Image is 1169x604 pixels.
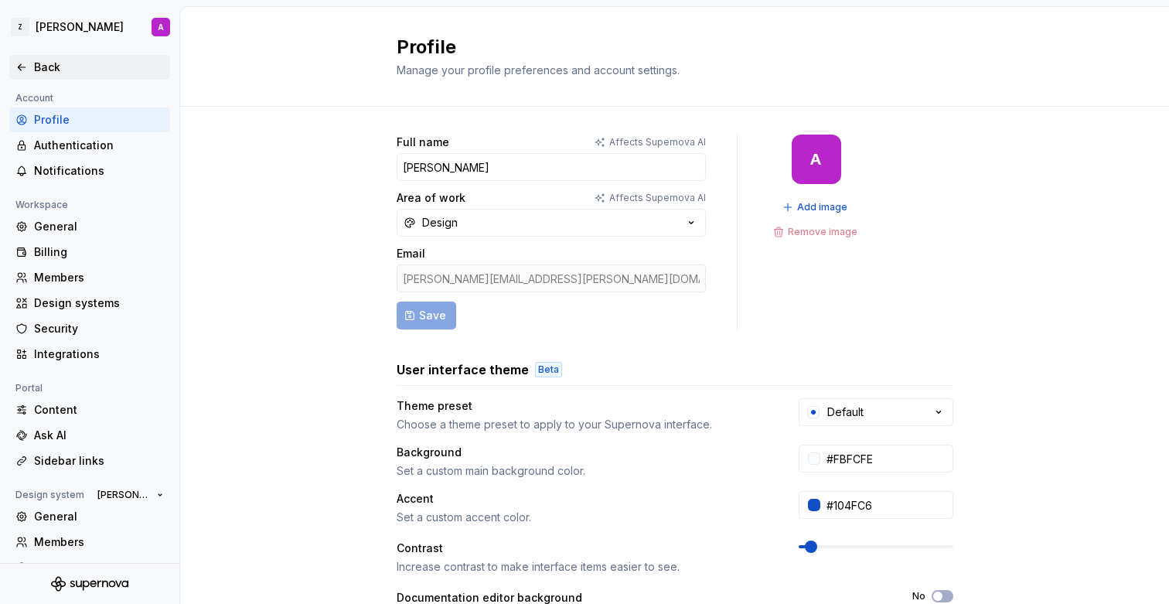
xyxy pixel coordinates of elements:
div: A [810,153,822,166]
a: Members [9,265,170,290]
a: Ask AI [9,423,170,448]
div: Authentication [34,138,164,153]
p: Affects Supernova AI [609,192,706,204]
a: Profile [9,107,170,132]
div: Back [34,60,164,75]
button: Add image [778,196,854,218]
span: Manage your profile preferences and account settings. [397,63,680,77]
p: Affects Supernova AI [609,136,706,148]
div: Workspace [9,196,74,214]
div: Content [34,402,164,418]
div: Z [11,18,29,36]
div: Design system [9,486,90,504]
div: Sidebar links [34,453,164,469]
div: Background [397,445,462,460]
div: Choose a theme preset to apply to your Supernova interface. [397,417,771,432]
h2: Profile [397,35,935,60]
div: General [34,219,164,234]
a: Integrations [9,342,170,367]
label: No [912,590,925,602]
div: Set a custom accent color. [397,510,771,525]
div: Members [34,270,164,285]
div: General [34,509,164,524]
div: Increase contrast to make interface items easier to see. [397,559,771,575]
div: Security [34,321,164,336]
a: Members [9,530,170,555]
a: Security [9,316,170,341]
div: Profile [34,112,164,128]
div: Versions [34,560,164,575]
div: Billing [34,244,164,260]
div: Integrations [34,346,164,362]
label: Area of work [397,190,465,206]
button: Default [799,398,953,426]
a: Authentication [9,133,170,158]
span: [PERSON_NAME] [97,489,151,501]
input: #104FC6 [820,491,953,519]
div: Beta [535,362,562,377]
div: Account [9,89,60,107]
div: Design [422,215,458,230]
div: Portal [9,379,49,398]
div: A [158,21,164,33]
div: [PERSON_NAME] [36,19,124,35]
span: Add image [797,201,847,213]
div: Design systems [34,295,164,311]
button: Z[PERSON_NAME]A [3,10,176,44]
div: Contrast [397,541,443,556]
a: Content [9,398,170,422]
a: Design systems [9,291,170,316]
a: Notifications [9,159,170,183]
a: Sidebar links [9,449,170,473]
svg: Supernova Logo [51,576,128,592]
div: Notifications [34,163,164,179]
h3: User interface theme [397,360,529,379]
a: Billing [9,240,170,264]
a: Versions [9,555,170,580]
div: Set a custom main background color. [397,463,771,479]
div: Default [827,404,864,420]
a: General [9,504,170,529]
a: General [9,214,170,239]
label: Full name [397,135,449,150]
div: Members [34,534,164,550]
div: Ask AI [34,428,164,443]
a: Back [9,55,170,80]
label: Email [397,246,425,261]
input: #FFFFFF [820,445,953,473]
div: Theme preset [397,398,472,414]
div: Accent [397,491,434,507]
